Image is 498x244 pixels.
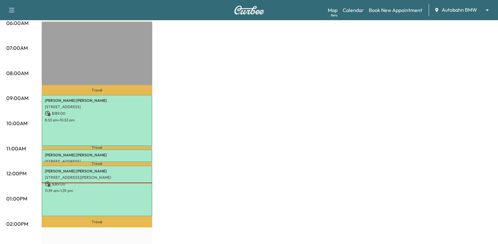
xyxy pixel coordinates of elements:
[42,216,152,227] p: Travel
[6,119,27,127] p: 10:00AM
[6,44,28,52] p: 07:00AM
[6,195,27,202] p: 01:00PM
[369,6,422,14] a: Book New Appointment
[6,170,27,177] p: 12:00PM
[6,19,28,27] p: 06:00AM
[45,159,149,164] p: [STREET_ADDRESS]
[42,146,152,149] p: Travel
[45,188,149,193] p: 11:39 am - 1:39 pm
[45,175,149,180] p: [STREET_ADDRESS][PERSON_NAME]
[45,104,149,109] p: [STREET_ADDRESS]
[328,6,338,14] a: MapBeta
[45,98,149,103] p: [PERSON_NAME] [PERSON_NAME]
[6,145,26,152] p: 11:00AM
[442,6,477,14] span: Autobahn BMW
[45,111,149,116] p: $ 189.00
[45,169,149,174] p: [PERSON_NAME] [PERSON_NAME]
[6,220,28,228] p: 02:00PM
[234,6,264,15] img: Curbee Logo
[331,13,338,18] div: Beta
[343,6,364,14] a: Calendar
[45,181,149,187] p: $ 189.00
[42,162,152,166] p: Travel
[45,153,149,158] p: [PERSON_NAME] [PERSON_NAME]
[6,94,28,102] p: 09:00AM
[42,85,152,95] p: Travel
[6,69,28,77] p: 08:00AM
[45,118,149,123] p: 8:53 am - 10:53 am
